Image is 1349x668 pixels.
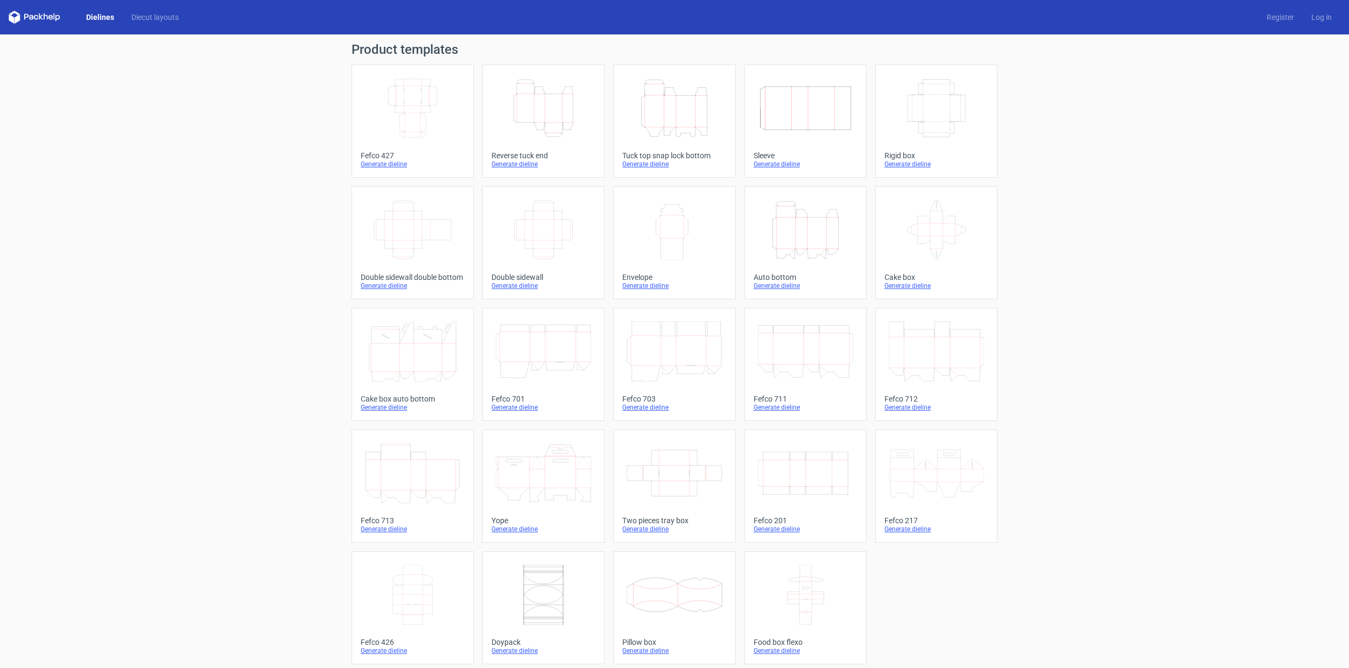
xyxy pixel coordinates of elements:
[754,151,858,160] div: Sleeve
[482,308,605,421] a: Fefco 701Generate dieline
[352,430,474,543] a: Fefco 713Generate dieline
[491,151,595,160] div: Reverse tuck end
[622,395,726,403] div: Fefco 703
[491,160,595,168] div: Generate dieline
[491,516,595,525] div: Yope
[361,282,465,290] div: Generate dieline
[754,638,858,646] div: Food box flexo
[622,151,726,160] div: Tuck top snap lock bottom
[352,43,997,56] h1: Product templates
[622,525,726,533] div: Generate dieline
[613,186,735,299] a: EnvelopeGenerate dieline
[754,516,858,525] div: Fefco 201
[744,65,867,178] a: SleeveGenerate dieline
[744,186,867,299] a: Auto bottomGenerate dieline
[482,430,605,543] a: YopeGenerate dieline
[491,403,595,412] div: Generate dieline
[884,160,988,168] div: Generate dieline
[361,403,465,412] div: Generate dieline
[491,282,595,290] div: Generate dieline
[875,430,997,543] a: Fefco 217Generate dieline
[352,308,474,421] a: Cake box auto bottomGenerate dieline
[482,186,605,299] a: Double sidewallGenerate dieline
[884,151,988,160] div: Rigid box
[361,273,465,282] div: Double sidewall double bottom
[884,282,988,290] div: Generate dieline
[875,65,997,178] a: Rigid boxGenerate dieline
[884,395,988,403] div: Fefco 712
[491,273,595,282] div: Double sidewall
[78,12,123,23] a: Dielines
[744,551,867,664] a: Food box flexoGenerate dieline
[744,430,867,543] a: Fefco 201Generate dieline
[754,525,858,533] div: Generate dieline
[361,516,465,525] div: Fefco 713
[361,525,465,533] div: Generate dieline
[622,282,726,290] div: Generate dieline
[482,551,605,664] a: DoypackGenerate dieline
[622,638,726,646] div: Pillow box
[875,186,997,299] a: Cake boxGenerate dieline
[352,551,474,664] a: Fefco 426Generate dieline
[875,308,997,421] a: Fefco 712Generate dieline
[884,403,988,412] div: Generate dieline
[361,638,465,646] div: Fefco 426
[613,65,735,178] a: Tuck top snap lock bottomGenerate dieline
[123,12,187,23] a: Diecut layouts
[884,525,988,533] div: Generate dieline
[613,551,735,664] a: Pillow boxGenerate dieline
[754,273,858,282] div: Auto bottom
[622,160,726,168] div: Generate dieline
[754,160,858,168] div: Generate dieline
[361,646,465,655] div: Generate dieline
[613,430,735,543] a: Two pieces tray boxGenerate dieline
[352,65,474,178] a: Fefco 427Generate dieline
[1258,12,1303,23] a: Register
[491,525,595,533] div: Generate dieline
[361,160,465,168] div: Generate dieline
[744,308,867,421] a: Fefco 711Generate dieline
[754,395,858,403] div: Fefco 711
[491,395,595,403] div: Fefco 701
[361,151,465,160] div: Fefco 427
[754,403,858,412] div: Generate dieline
[491,646,595,655] div: Generate dieline
[613,308,735,421] a: Fefco 703Generate dieline
[622,273,726,282] div: Envelope
[754,646,858,655] div: Generate dieline
[482,65,605,178] a: Reverse tuck endGenerate dieline
[622,516,726,525] div: Two pieces tray box
[622,403,726,412] div: Generate dieline
[1303,12,1340,23] a: Log in
[352,186,474,299] a: Double sidewall double bottomGenerate dieline
[622,646,726,655] div: Generate dieline
[884,273,988,282] div: Cake box
[361,395,465,403] div: Cake box auto bottom
[491,638,595,646] div: Doypack
[884,516,988,525] div: Fefco 217
[754,282,858,290] div: Generate dieline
